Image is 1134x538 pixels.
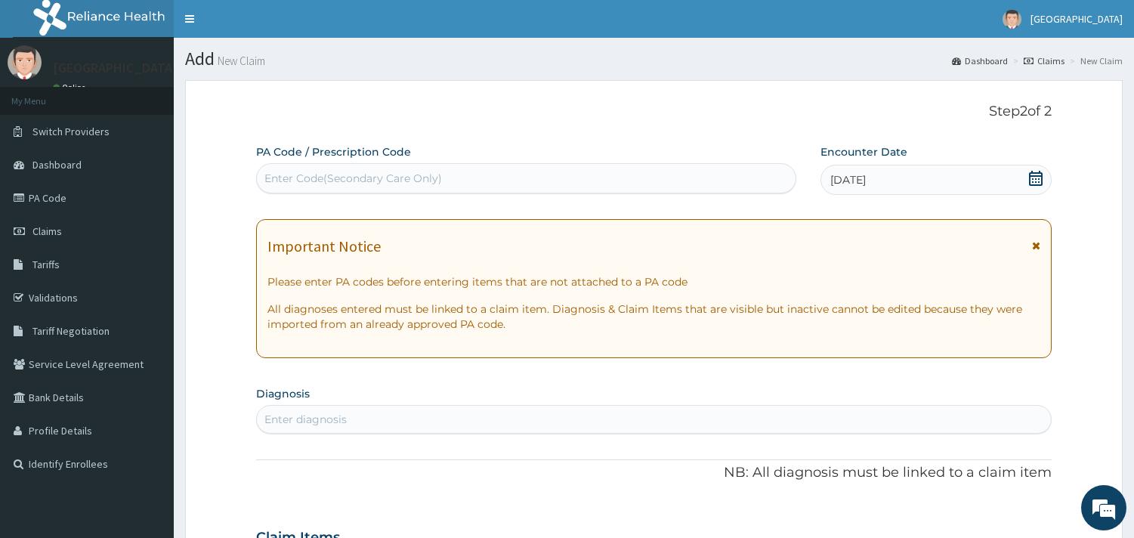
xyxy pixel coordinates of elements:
[267,301,1040,332] p: All diagnoses entered must be linked to a claim item. Diagnosis & Claim Items that are visible bu...
[256,104,1052,120] p: Step 2 of 2
[32,324,110,338] span: Tariff Negotiation
[32,224,62,238] span: Claims
[256,463,1052,483] p: NB: All diagnosis must be linked to a claim item
[32,158,82,172] span: Dashboard
[8,45,42,79] img: User Image
[820,144,907,159] label: Encounter Date
[53,82,89,93] a: Online
[264,171,442,186] div: Enter Code(Secondary Care Only)
[830,172,866,187] span: [DATE]
[267,274,1040,289] p: Please enter PA codes before entering items that are not attached to a PA code
[53,61,178,75] p: [GEOGRAPHIC_DATA]
[267,238,381,255] h1: Important Notice
[1024,54,1064,67] a: Claims
[1003,10,1021,29] img: User Image
[952,54,1008,67] a: Dashboard
[1030,12,1123,26] span: [GEOGRAPHIC_DATA]
[256,144,411,159] label: PA Code / Prescription Code
[32,258,60,271] span: Tariffs
[185,49,1123,69] h1: Add
[1066,54,1123,67] li: New Claim
[264,412,347,427] div: Enter diagnosis
[215,55,265,66] small: New Claim
[256,386,310,401] label: Diagnosis
[32,125,110,138] span: Switch Providers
